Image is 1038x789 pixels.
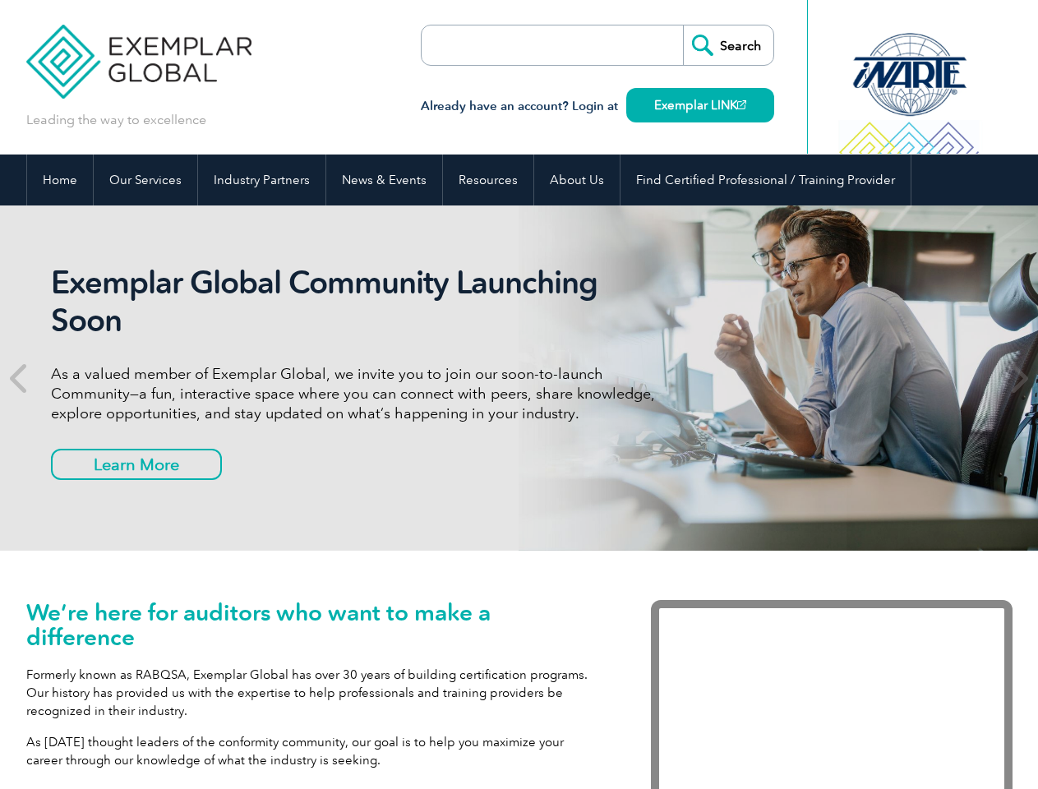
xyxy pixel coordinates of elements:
a: Resources [443,155,533,205]
input: Search [683,25,773,65]
p: Formerly known as RABQSA, Exemplar Global has over 30 years of building certification programs. O... [26,666,602,720]
a: News & Events [326,155,442,205]
p: As [DATE] thought leaders of the conformity community, our goal is to help you maximize your care... [26,733,602,769]
a: Exemplar LINK [626,88,774,122]
h3: Already have an account? Login at [421,96,774,117]
a: Industry Partners [198,155,325,205]
a: Our Services [94,155,197,205]
p: As a valued member of Exemplar Global, we invite you to join our soon-to-launch Community—a fun, ... [51,364,667,423]
img: open_square.png [737,100,746,109]
a: Find Certified Professional / Training Provider [620,155,911,205]
a: About Us [534,155,620,205]
h1: We’re here for auditors who want to make a difference [26,600,602,649]
p: Leading the way to excellence [26,111,206,129]
h2: Exemplar Global Community Launching Soon [51,264,667,339]
a: Learn More [51,449,222,480]
a: Home [27,155,93,205]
